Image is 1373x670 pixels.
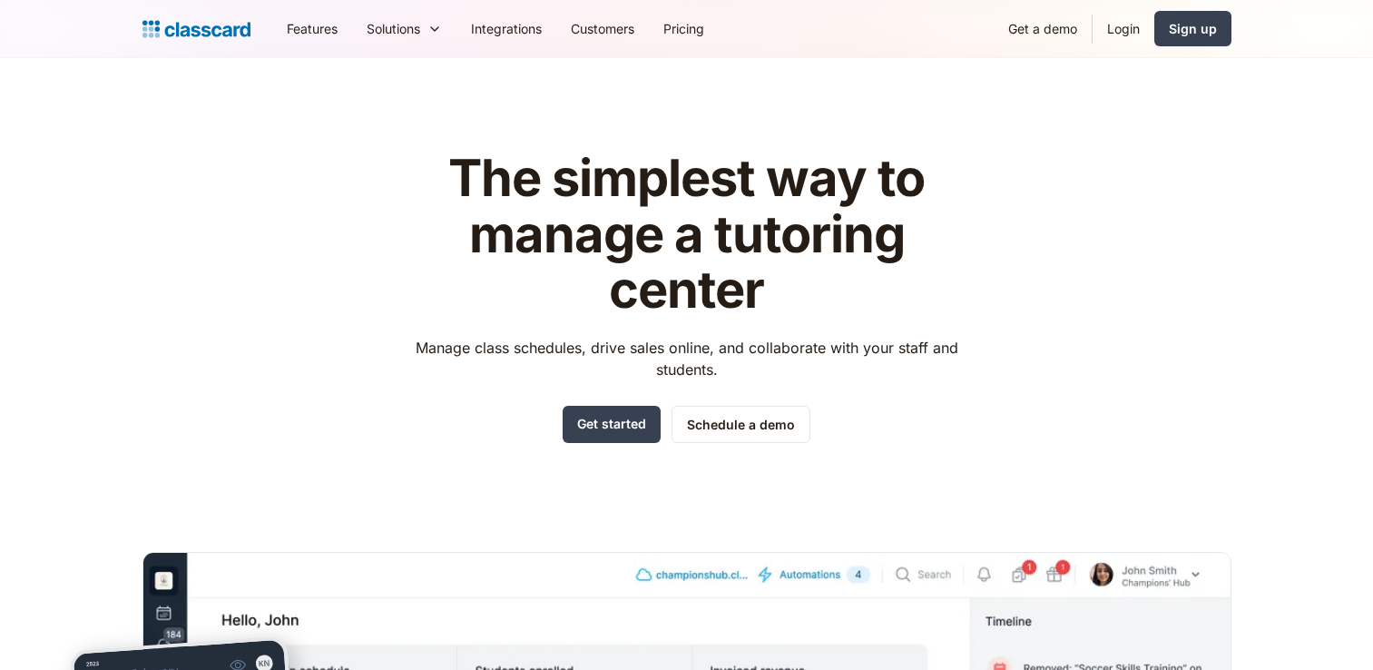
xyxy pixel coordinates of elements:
[672,406,810,443] a: Schedule a demo
[142,16,250,42] a: home
[367,19,420,38] div: Solutions
[1093,8,1154,49] a: Login
[456,8,556,49] a: Integrations
[649,8,719,49] a: Pricing
[398,337,975,380] p: Manage class schedules, drive sales online, and collaborate with your staff and students.
[398,151,975,319] h1: The simplest way to manage a tutoring center
[272,8,352,49] a: Features
[563,406,661,443] a: Get started
[994,8,1092,49] a: Get a demo
[556,8,649,49] a: Customers
[1169,19,1217,38] div: Sign up
[1154,11,1231,46] a: Sign up
[352,8,456,49] div: Solutions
